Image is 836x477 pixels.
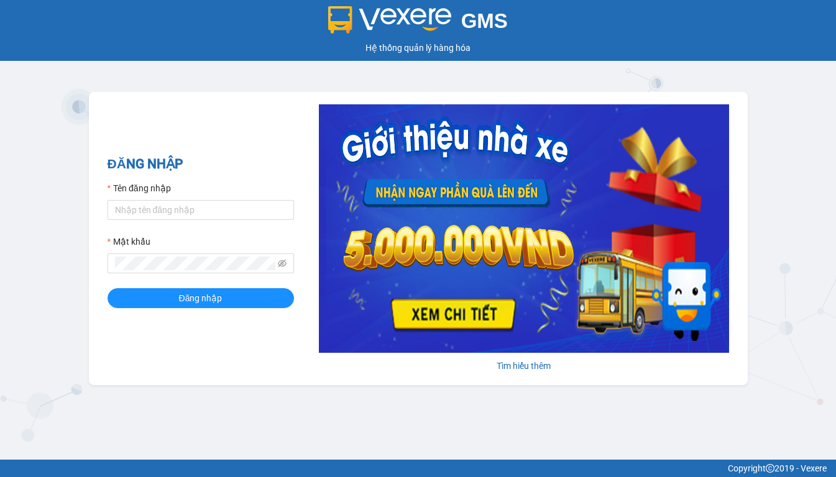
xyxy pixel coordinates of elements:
[319,104,729,353] img: banner-0
[108,235,150,248] label: Mật khẩu
[278,259,287,268] span: eye-invisible
[766,464,774,473] span: copyright
[179,291,223,305] span: Đăng nhập
[115,257,275,270] input: Mật khẩu
[9,461,827,475] div: Copyright 2019 - Vexere
[108,288,294,308] button: Đăng nhập
[319,359,729,373] div: Tìm hiểu thêm
[328,19,508,29] a: GMS
[108,200,294,220] input: Tên đăng nhập
[108,154,294,175] h2: ĐĂNG NHẬP
[328,6,451,34] img: logo 2
[108,181,171,195] label: Tên đăng nhập
[461,9,508,32] span: GMS
[3,41,833,55] div: Hệ thống quản lý hàng hóa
